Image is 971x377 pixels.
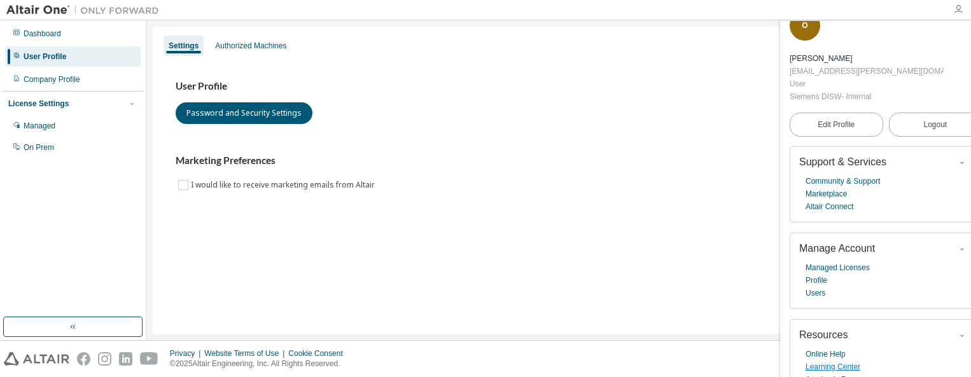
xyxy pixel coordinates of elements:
span: Edit Profile [818,120,855,130]
img: altair_logo.svg [4,352,69,366]
div: Website Terms of Use [204,348,288,359]
div: [EMAIL_ADDRESS][PERSON_NAME][DOMAIN_NAME] [790,65,944,78]
img: youtube.svg [140,352,158,366]
span: Logout [923,118,947,131]
div: User Profile [24,51,66,62]
a: Community & Support [806,175,880,188]
h3: Marketing Preferences [176,154,942,167]
div: Privacy [170,348,204,359]
div: Oscar Nolasco [790,52,944,65]
span: O [802,21,807,30]
span: Support & Services [799,156,886,167]
img: Altair One [6,4,165,17]
a: Managed Licenses [806,261,870,274]
a: Edit Profile [790,113,883,137]
div: User [790,78,944,90]
img: instagram.svg [98,352,111,366]
a: Marketplace [806,188,847,200]
span: Manage Account [799,243,875,254]
a: Learning Center [806,360,860,373]
div: Authorized Machines [215,41,286,51]
div: Cookie Consent [288,348,350,359]
div: License Settings [8,99,69,109]
h3: User Profile [176,80,942,93]
div: Dashboard [24,29,61,39]
a: Users [806,287,825,299]
div: Siemens DISW- Internal [790,90,944,103]
div: Managed [24,121,55,131]
img: facebook.svg [77,352,90,366]
a: Online Help [806,348,846,360]
div: On Prem [24,142,54,153]
div: Settings [169,41,199,51]
label: I would like to receive marketing emails from Altair [191,177,377,193]
div: Company Profile [24,74,80,85]
span: Resources [799,329,848,340]
p: © 2025 Altair Engineering, Inc. All Rights Reserved. [170,359,351,369]
img: linkedin.svg [119,352,132,366]
a: Altair Connect [806,200,853,213]
a: Profile [806,274,827,287]
button: Password and Security Settings [176,102,312,124]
